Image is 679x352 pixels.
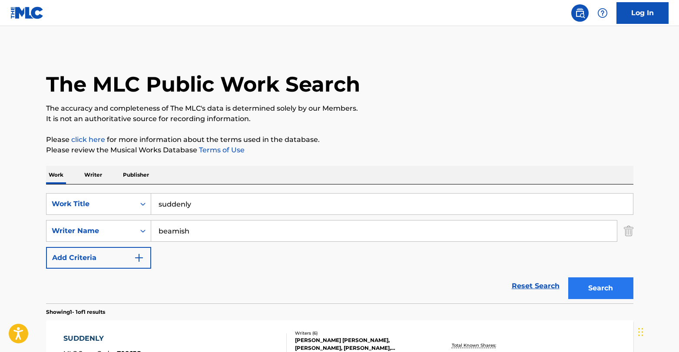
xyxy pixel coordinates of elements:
[46,247,151,269] button: Add Criteria
[120,166,152,184] p: Publisher
[594,4,611,22] div: Help
[10,7,44,19] img: MLC Logo
[197,146,245,154] a: Terms of Use
[295,330,426,336] div: Writers ( 6 )
[46,103,633,114] p: The accuracy and completeness of The MLC's data is determined solely by our Members.
[568,277,633,299] button: Search
[638,319,643,345] div: Drag
[507,276,564,296] a: Reset Search
[82,166,105,184] p: Writer
[46,145,633,155] p: Please review the Musical Works Database
[295,336,426,352] div: [PERSON_NAME] [PERSON_NAME], [PERSON_NAME], [PERSON_NAME], [PERSON_NAME], [PERSON_NAME] [PERSON_N...
[46,135,633,145] p: Please for more information about the terms used in the database.
[597,8,608,18] img: help
[624,220,633,242] img: Delete Criterion
[636,310,679,352] iframe: Chat Widget
[52,199,130,209] div: Work Title
[46,308,105,316] p: Showing 1 - 1 of 1 results
[52,226,130,236] div: Writer Name
[452,342,498,349] p: Total Known Shares:
[63,333,141,344] div: SUDDENLY
[616,2,669,24] a: Log In
[46,193,633,303] form: Search Form
[134,253,144,263] img: 9d2ae6d4665cec9f34b9.svg
[575,8,585,18] img: search
[46,114,633,124] p: It is not an authoritative source for recording information.
[46,71,360,97] h1: The MLC Public Work Search
[46,166,66,184] p: Work
[71,135,105,144] a: click here
[571,4,589,22] a: Public Search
